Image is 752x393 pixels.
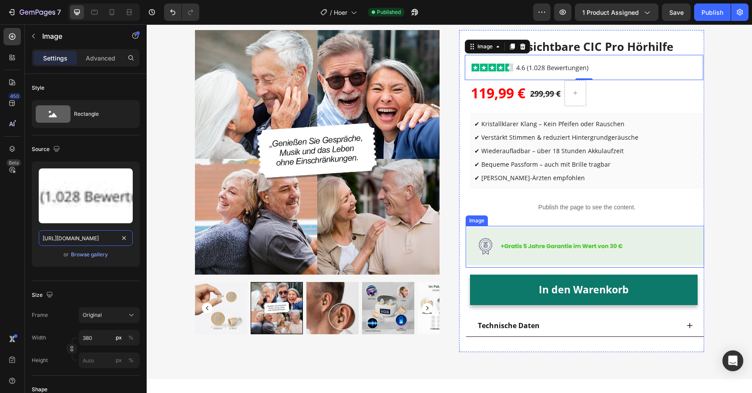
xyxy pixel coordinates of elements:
[39,168,133,223] img: preview-image
[377,8,401,16] span: Published
[32,144,62,155] div: Source
[383,64,415,75] div: 299,99 €
[74,104,127,124] div: Rectangle
[323,250,551,281] button: In den Warenkorb
[662,3,691,21] button: Save
[575,3,658,21] button: 1 product assigned
[331,296,393,306] strong: Technische Daten
[64,249,69,260] span: or
[323,14,553,31] h2: Vita® - unsichtbare CIC Pro Hörhilfe
[79,330,140,346] input: px%
[323,59,379,79] div: 119,99 €
[32,334,46,342] label: Width
[329,18,348,26] div: Image
[126,355,136,366] button: px
[722,350,743,371] div: Open Intercom Messenger
[328,149,438,158] span: ✔ [PERSON_NAME]-Ärzten empfohlen
[328,95,478,104] span: ✔ Kristallklarer Klang – Kein Pfeifen oder Rauschen
[328,136,464,144] span: ✔ Bequeme Passform – auch mit Brille tragbar
[43,54,67,63] p: Settings
[79,353,140,368] input: px%
[8,93,21,100] div: 450
[32,356,48,364] label: Height
[321,192,339,200] div: Image
[116,334,122,342] div: px
[42,31,116,41] p: Image
[319,202,557,243] img: gempages_555675308238308595-c4135e82-b073-45c5-a4cc-38a592d82b5e.png
[79,307,140,323] button: Original
[669,9,684,16] span: Save
[147,24,752,393] iframe: Design area
[114,355,124,366] button: %
[7,159,21,166] div: Beta
[334,8,347,17] span: Hoer
[126,333,136,343] button: px
[3,3,65,21] button: 7
[32,289,55,301] div: Size
[128,356,134,364] div: %
[318,30,483,56] img: gempages_555675308238308595-a31ba9ae-fda7-4462-9c1e-63cb0931acc7.jpg
[323,178,557,188] p: Publish the page to see the content.
[32,84,44,92] div: Style
[32,311,48,319] label: Frame
[328,122,477,131] span: ✔ Wiederaufladbar – über 18 Stunden Akkulaufzeit
[71,251,108,259] div: Browse gallery
[582,8,639,17] span: 1 product assigned
[275,279,286,289] button: Carousel Next Arrow
[330,8,332,17] span: /
[328,109,492,117] span: ✔ Verstärkt Stimmen & reduziert Hintergrundgeräusche
[70,250,108,259] button: Browse gallery
[83,311,102,319] span: Original
[86,54,115,63] p: Advanced
[57,7,61,17] p: 7
[694,3,731,21] button: Publish
[128,334,134,342] div: %
[39,230,133,246] input: https://example.com/image.jpg
[392,259,482,272] div: In den Warenkorb
[116,356,122,364] div: px
[164,3,199,21] div: Undo/Redo
[114,333,124,343] button: %
[702,8,723,17] div: Publish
